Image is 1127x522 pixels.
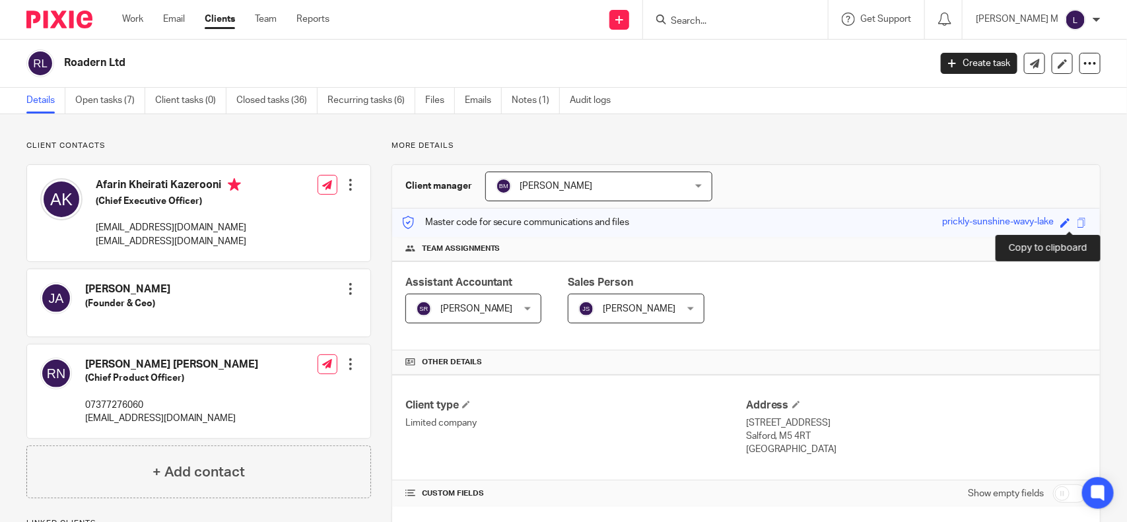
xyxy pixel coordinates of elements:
a: Audit logs [570,88,621,114]
p: [EMAIL_ADDRESS][DOMAIN_NAME] [85,412,258,425]
h5: (Founder & Ceo) [85,297,170,310]
h4: Address [746,399,1087,412]
p: [GEOGRAPHIC_DATA] [746,443,1087,456]
input: Search [669,16,788,28]
div: prickly-sunshine-wavy-lake [942,215,1054,230]
a: Work [122,13,143,26]
a: Emails [465,88,502,114]
p: 07377276060 [85,399,258,412]
h4: + Add contact [153,462,245,482]
a: Closed tasks (36) [236,88,318,114]
a: Details [26,88,65,114]
a: Files [425,88,455,114]
p: [EMAIL_ADDRESS][DOMAIN_NAME] [96,235,246,248]
p: Master code for secure communications and files [402,216,630,229]
p: Salford, M5 4RT [746,430,1087,443]
img: svg%3E [40,178,83,220]
span: [PERSON_NAME] [440,304,513,313]
p: [EMAIL_ADDRESS][DOMAIN_NAME] [96,221,246,234]
img: Pixie [26,11,92,28]
a: Reports [296,13,329,26]
img: svg%3E [26,49,54,77]
a: Notes (1) [512,88,560,114]
span: Assistant Accountant [405,277,513,288]
a: Team [255,13,277,26]
img: svg%3E [496,178,512,194]
img: svg%3E [40,358,72,389]
a: Open tasks (7) [75,88,145,114]
h4: [PERSON_NAME] [85,282,170,296]
a: Create task [941,53,1017,74]
p: More details [392,141,1101,151]
span: Other details [422,357,482,368]
a: Email [163,13,185,26]
img: svg%3E [578,301,594,317]
span: Team assignments [422,244,500,254]
p: Client contacts [26,141,371,151]
h5: (Chief Product Officer) [85,372,258,385]
span: [PERSON_NAME] [603,304,675,313]
img: svg%3E [40,282,72,314]
label: Show empty fields [968,487,1044,500]
img: svg%3E [416,301,432,317]
p: [PERSON_NAME] M [976,13,1058,26]
h4: CUSTOM FIELDS [405,488,746,499]
p: Limited company [405,416,746,430]
a: Clients [205,13,235,26]
h2: Roadern Ltd [64,56,749,70]
h4: Afarin Kheirati Kazerooni [96,178,246,195]
h4: [PERSON_NAME] [PERSON_NAME] [85,358,258,372]
h4: Client type [405,399,746,412]
span: Get Support [860,15,911,24]
h5: (Chief Executive Officer) [96,195,246,208]
i: Primary [228,178,241,191]
span: [PERSON_NAME] [520,181,593,191]
a: Client tasks (0) [155,88,226,114]
span: Sales Person [568,277,633,288]
a: Recurring tasks (6) [327,88,415,114]
img: svg%3E [1065,9,1086,30]
h3: Client manager [405,179,472,193]
p: [STREET_ADDRESS] [746,416,1087,430]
